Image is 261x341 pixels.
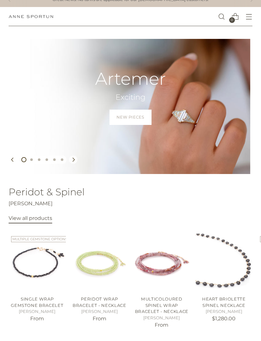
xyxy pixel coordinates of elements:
h2: Artemer [95,69,166,88]
p: From [9,315,66,323]
a: Anne Sportun Fine Jewellery [9,15,53,18]
button: Move carousel to slide 2 [28,156,35,163]
button: Move carousel to slide 6 [58,156,66,163]
a: Peridot Wrap Bracelet - Necklace [71,234,128,291]
a: Peridot Wrap Bracelet - Necklace [73,296,126,308]
img: Heart-shaped Black Spinel Necklace - Anne Sportun Fine Jewellery [195,234,253,291]
a: New Pieces [109,110,151,125]
button: Move carousel to slide 4 [43,156,51,163]
a: Multicoloured Spinel Wrap Bracelet - Necklace [135,296,189,314]
p: [PERSON_NAME] [9,200,252,207]
button: Move carousel to slide 5 [51,156,58,163]
a: Single Wrap Gemstone Bracelet [11,296,63,308]
a: Open search modal [215,10,228,23]
p: From [71,315,128,323]
a: Multicoloured Spinel Wrap Bracelet - Necklace [133,234,190,291]
span: New Pieces [116,114,144,120]
a: Open cart modal [229,10,242,23]
span: $1,280.00 [212,316,236,322]
h2: Exciting [95,92,166,102]
a: Heart Briolette Spinel Necklace [195,234,253,291]
button: Move to next carousel slide [69,156,77,164]
a: Single Wrap Gemstone Bracelet [9,234,66,291]
span: View all products [9,215,52,221]
p: From [133,321,190,329]
h5: [PERSON_NAME] [9,308,66,315]
h5: [PERSON_NAME] [133,315,190,321]
button: Move carousel to slide 3 [35,156,43,163]
button: Move to previous carousel slide [9,156,17,164]
a: View all products [9,215,52,223]
button: Open menu modal [243,10,256,23]
h5: [PERSON_NAME] [71,308,128,315]
a: Heart Briolette Spinel Necklace [202,296,246,308]
h2: Peridot & Spinel [9,187,252,197]
span: 0 [229,17,235,23]
h5: [PERSON_NAME] [195,308,253,315]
